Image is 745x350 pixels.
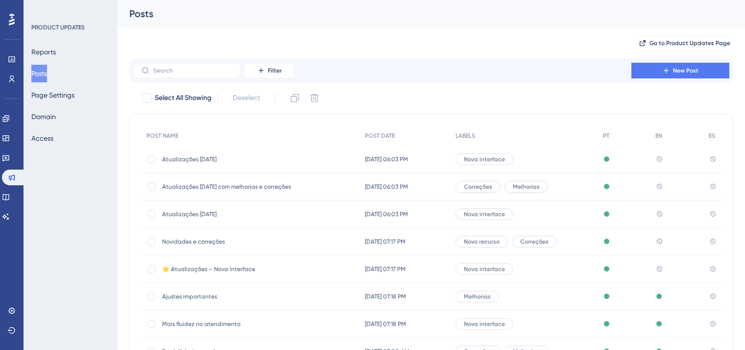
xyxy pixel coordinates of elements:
[31,108,56,125] button: Domain
[162,183,319,191] span: Atualizações [DATE] com melhorias e correções
[631,63,729,78] button: New Post
[129,7,709,21] div: Posts
[635,35,733,51] button: Go to Product Updates Page
[464,183,492,191] span: Correções
[31,43,56,61] button: Reports
[365,210,408,218] span: [DATE] 06:03 PM
[233,92,260,104] span: Deselect
[365,183,408,191] span: [DATE] 06:03 PM
[31,86,74,104] button: Page Settings
[520,238,549,246] span: Correções
[162,155,319,163] span: Atualizações [DATE]
[162,293,319,300] span: Ajustes importantes
[31,129,53,147] button: Access
[464,210,505,218] span: Nova interface
[365,265,406,273] span: [DATE] 07:17 PM
[464,293,491,300] span: Melhorias
[155,92,212,104] span: Select All Showing
[365,238,406,246] span: [DATE] 07:17 PM
[709,132,715,140] span: ES
[162,320,319,328] span: Mais fluidez no atendimento
[365,320,406,328] span: [DATE] 07:18 PM
[365,132,395,140] span: POST DATE
[31,24,85,31] div: PRODUCT UPDATES
[365,293,406,300] span: [DATE] 07:18 PM
[464,265,505,273] span: Nova interface
[245,63,294,78] button: Filter
[655,132,662,140] span: EN
[464,238,500,246] span: Novo recurso
[464,320,505,328] span: Nova interface
[673,67,698,75] span: New Post
[162,265,319,273] span: 🌟 Atualizações – Nova interface
[153,67,233,74] input: Search
[456,132,475,140] span: LABELS
[513,183,540,191] span: Melhorias
[146,132,178,140] span: POST NAME
[464,155,505,163] span: Nova interface
[603,132,609,140] span: PT
[224,89,269,107] button: Deselect
[162,210,319,218] span: Atualizações [DATE]
[268,67,282,75] span: Filter
[365,155,408,163] span: [DATE] 06:03 PM
[162,238,319,246] span: Novidades e correções
[31,65,47,82] button: Posts
[649,39,730,47] span: Go to Product Updates Page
